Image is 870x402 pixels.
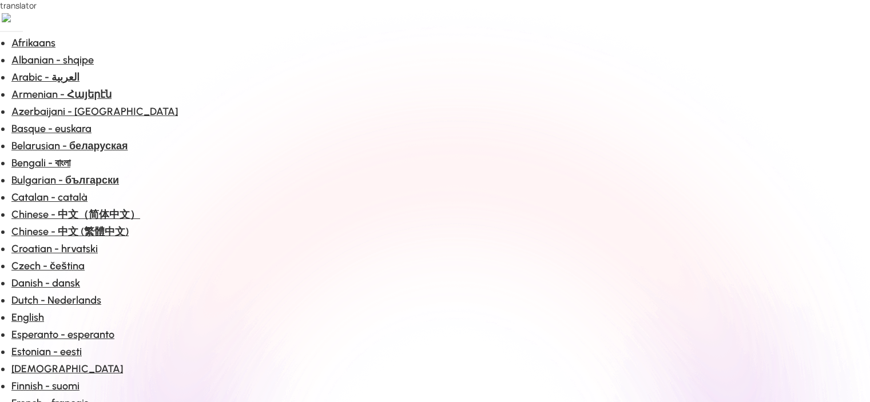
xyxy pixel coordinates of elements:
a: [DEMOGRAPHIC_DATA] [11,363,123,375]
img: right-arrow.png [2,13,11,22]
a: Azerbaijani - [GEOGRAPHIC_DATA] [11,105,178,118]
a: Arabic - ‎‫العربية‬‎ [11,71,80,83]
a: Bengali - বাংলা [11,157,70,169]
a: Bulgarian - български [11,174,119,186]
a: Chinese - 中文 (繁體中文) [11,225,129,238]
a: Armenian - Հայերէն [11,88,112,101]
a: Chinese - 中文（简体中文） [11,208,140,221]
a: Danish - dansk [11,277,80,289]
a: Basque - euskara [11,122,92,135]
a: English [11,311,44,324]
a: Afrikaans [11,37,55,49]
a: Esperanto - esperanto [11,328,114,341]
a: Catalan - català [11,191,88,204]
a: Estonian - eesti [11,345,82,358]
a: Albanian - shqipe [11,54,94,66]
a: Dutch - Nederlands [11,294,101,307]
a: Finnish - suomi [11,380,80,392]
a: Czech - čeština [11,260,85,272]
a: Croatian - hrvatski [11,242,98,255]
a: Belarusian - беларуская [11,140,128,152]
